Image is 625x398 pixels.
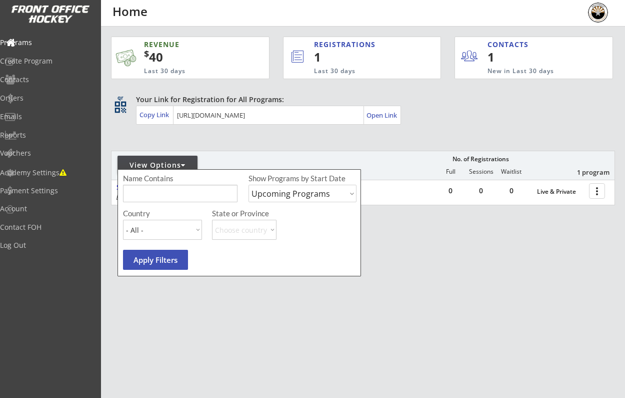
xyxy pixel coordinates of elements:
[314,49,407,66] div: 1
[366,108,398,122] a: Open Link
[116,194,267,200] div: [DATE] - [DATE]
[144,48,149,60] sup: $
[136,95,584,105] div: Your Link for Registration for All Programs:
[123,175,202,182] div: Name Contains
[113,100,128,115] button: qr_code
[212,210,355,217] div: State or Province
[123,210,202,217] div: Country
[537,188,584,195] div: Live & Private
[366,111,398,120] div: Open Link
[496,168,526,175] div: Waitlist
[248,175,355,182] div: Show Programs by Start Date
[139,110,171,119] div: Copy Link
[314,67,400,76] div: Last 30 days
[314,40,399,50] div: REGISTRATIONS
[487,49,549,66] div: 1
[144,40,226,50] div: REVENUE
[435,168,465,175] div: Full
[449,156,511,163] div: No. of Registrations
[589,183,605,199] button: more_vert
[144,49,237,66] div: 40
[466,168,496,175] div: Sessions
[496,187,526,194] div: 0
[117,160,197,170] div: View Options
[487,67,566,76] div: New in Last 30 days
[116,183,271,192] div: Small Group Lessons
[144,67,226,76] div: Last 30 days
[557,168,609,177] div: 1 program
[487,40,533,50] div: CONTACTS
[114,95,126,101] div: qr
[466,187,496,194] div: 0
[435,187,465,194] div: 0
[123,250,188,270] button: Apply Filters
